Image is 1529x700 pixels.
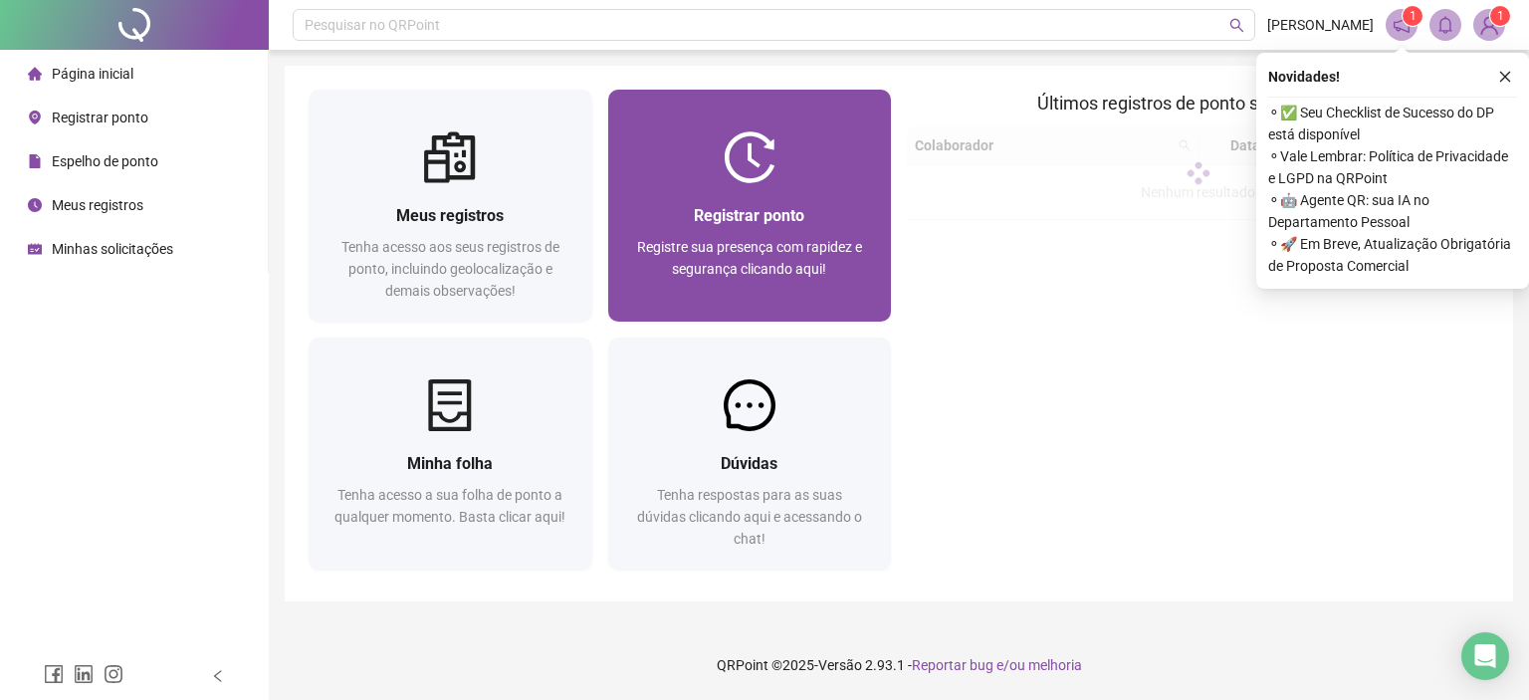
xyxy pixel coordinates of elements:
[608,90,892,322] a: Registrar pontoRegistre sua presença com rapidez e segurança clicando aqui!
[1268,66,1340,88] span: Novidades !
[28,198,42,212] span: clock-circle
[44,664,64,684] span: facebook
[28,242,42,256] span: schedule
[1229,18,1244,33] span: search
[1436,16,1454,34] span: bell
[1268,102,1517,145] span: ⚬ ✅ Seu Checklist de Sucesso do DP está disponível
[1268,233,1517,277] span: ⚬ 🚀 Em Breve, Atualização Obrigatória de Proposta Comercial
[1461,632,1509,680] div: Open Intercom Messenger
[309,338,592,570] a: Minha folhaTenha acesso a sua folha de ponto a qualquer momento. Basta clicar aqui!
[1497,9,1504,23] span: 1
[52,241,173,257] span: Minhas solicitações
[1267,14,1374,36] span: [PERSON_NAME]
[912,657,1082,673] span: Reportar bug e/ou melhoria
[52,153,158,169] span: Espelho de ponto
[104,664,123,684] span: instagram
[211,669,225,683] span: left
[1403,6,1422,26] sup: 1
[608,338,892,570] a: DúvidasTenha respostas para as suas dúvidas clicando aqui e acessando o chat!
[1498,70,1512,84] span: close
[396,206,504,225] span: Meus registros
[1037,93,1359,114] span: Últimos registros de ponto sincronizados
[1268,189,1517,233] span: ⚬ 🤖 Agente QR: sua IA no Departamento Pessoal
[721,454,777,473] span: Dúvidas
[818,657,862,673] span: Versão
[309,90,592,322] a: Meus registrosTenha acesso aos seus registros de ponto, incluindo geolocalização e demais observa...
[52,197,143,213] span: Meus registros
[269,630,1529,700] footer: QRPoint © 2025 - 2.93.1 -
[52,110,148,125] span: Registrar ponto
[1268,145,1517,189] span: ⚬ Vale Lembrar: Política de Privacidade e LGPD na QRPoint
[28,111,42,124] span: environment
[74,664,94,684] span: linkedin
[28,67,42,81] span: home
[637,487,862,547] span: Tenha respostas para as suas dúvidas clicando aqui e acessando o chat!
[1474,10,1504,40] img: 90500
[28,154,42,168] span: file
[1410,9,1417,23] span: 1
[1393,16,1411,34] span: notification
[334,487,565,525] span: Tenha acesso a sua folha de ponto a qualquer momento. Basta clicar aqui!
[52,66,133,82] span: Página inicial
[1490,6,1510,26] sup: Atualize o seu contato no menu Meus Dados
[694,206,804,225] span: Registrar ponto
[407,454,493,473] span: Minha folha
[637,239,862,277] span: Registre sua presença com rapidez e segurança clicando aqui!
[341,239,559,299] span: Tenha acesso aos seus registros de ponto, incluindo geolocalização e demais observações!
